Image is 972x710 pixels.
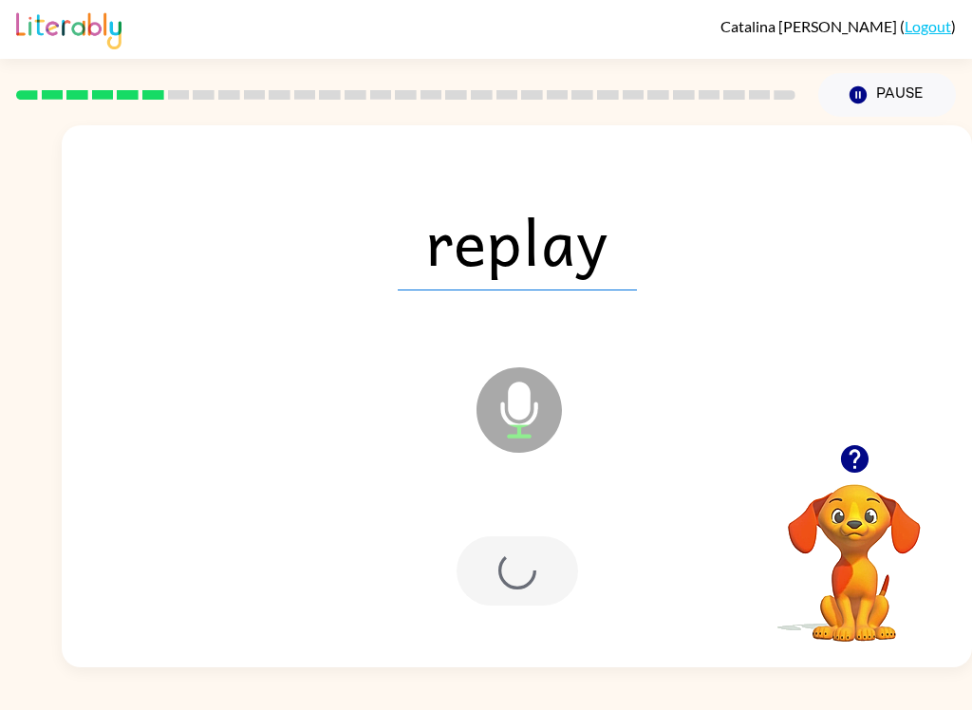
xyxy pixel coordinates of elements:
img: Literably [16,8,121,49]
video: Your browser must support playing .mp4 files to use Literably. Please try using another browser. [759,455,949,645]
a: Logout [905,17,951,35]
span: Catalina [PERSON_NAME] [720,17,900,35]
button: Pause [818,73,956,117]
span: replay [398,192,637,290]
div: ( ) [720,17,956,35]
